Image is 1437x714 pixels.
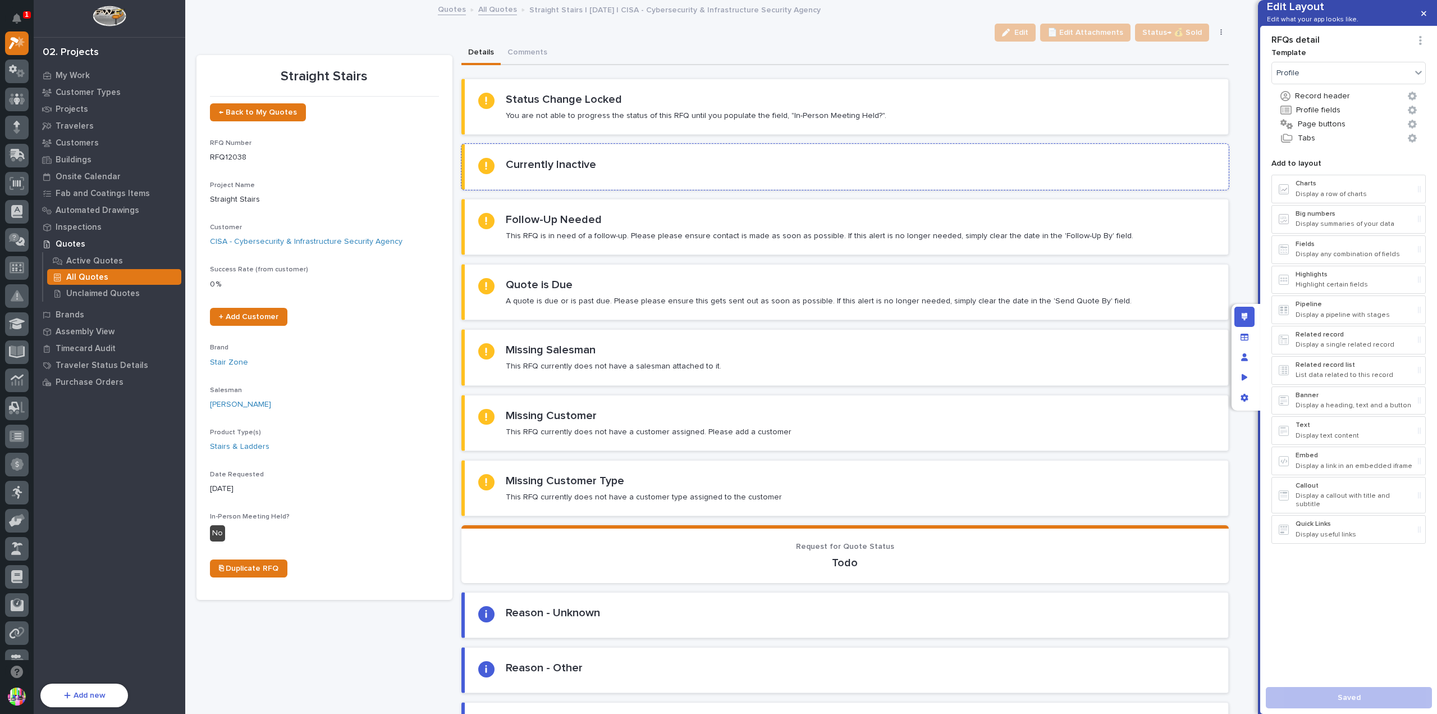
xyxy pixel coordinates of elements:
[210,483,439,495] p: [DATE]
[1296,531,1413,539] p: Display useful links
[1014,28,1028,38] span: Edit
[1296,482,1413,490] p: Callout
[34,134,185,151] a: Customers
[22,269,61,280] span: Help Docs
[210,236,402,248] a: CISA - Cybersecurity & Infrastructure Security Agency
[506,93,622,106] h2: Status Change Locked
[56,121,94,131] p: Travelers
[1040,24,1131,42] button: 📄 Edit Attachments
[1296,311,1413,319] p: Display a pipeline with stages
[210,560,287,577] a: ⎘ Duplicate RFQ
[34,340,185,357] a: Timecard Audit
[35,222,91,231] span: [PERSON_NAME]
[56,344,116,354] p: Timecard Audit
[34,101,185,117] a: Projects
[1338,693,1361,703] span: Saved
[56,378,123,388] p: Purchase Orders
[1296,180,1413,188] p: Charts
[34,168,185,185] a: Onsite Calendar
[210,140,251,147] span: RFQ Number
[11,125,31,145] img: 1736555164131-43832dd5-751b-4058-ba23-39d91318e5a0
[506,361,721,371] p: This RFQ currently does not have a salesman attached to it.
[1296,520,1413,528] p: Quick Links
[34,374,185,390] a: Purchase Orders
[219,565,278,572] span: ⎘ Duplicate RFQ
[22,192,31,201] img: 1736555164131-43832dd5-751b-4058-ba23-39d91318e5a0
[1234,307,1255,327] div: Edit layout
[506,409,597,422] h2: Missing Customer
[5,7,29,30] button: Notifications
[506,158,596,171] h2: Currently Inactive
[22,222,31,231] img: 1736555164131-43832dd5-751b-4058-ba23-39d91318e5a0
[1234,367,1255,388] div: Preview as
[210,525,225,542] div: No
[56,88,121,98] p: Customer Types
[66,272,108,283] p: All Quotes
[51,125,184,136] div: Start new chat
[210,182,255,189] span: Project Name
[210,224,242,231] span: Customer
[1296,432,1413,440] p: Display text content
[210,279,439,290] p: 0 %
[34,117,185,134] a: Travelers
[1271,48,1426,58] p: Template
[210,69,439,85] p: Straight Stairs
[34,219,185,235] a: Inspections
[529,3,821,15] p: Straight Stairs | [DATE] | CISA - Cybersecurity & Infrastructure Security Agency
[93,6,126,26] img: Workspace Logo
[506,606,600,620] h2: Reason - Unknown
[1296,331,1413,339] p: Related record
[174,161,204,175] button: See all
[461,42,501,65] button: Details
[210,471,264,478] span: Date Requested
[25,11,29,19] p: 1
[1234,327,1255,347] div: Manage fields and data
[34,323,185,340] a: Assembly View
[66,289,140,299] p: Unclaimed Quotes
[506,213,602,226] h2: Follow-Up Needed
[210,441,269,453] a: Stairs & Ladders
[1267,16,1358,24] p: Edit what your app looks like.
[506,427,791,437] p: This RFQ currently does not have a customer assigned. Please add a customer
[34,67,185,84] a: My Work
[1276,69,1299,78] span: Profile
[1296,240,1413,248] p: Fields
[56,310,84,320] p: Brands
[210,399,271,411] a: [PERSON_NAME]
[11,163,75,172] div: Past conversations
[56,206,139,216] p: Automated Drawings
[11,211,29,229] img: Brittany Wendell
[11,44,204,62] p: Welcome 👋
[1271,103,1426,117] button: Profile fields
[995,24,1036,42] button: Edit
[34,306,185,323] a: Brands
[478,2,517,15] a: All Quotes
[93,192,97,201] span: •
[506,278,573,292] h2: Quote is Due
[66,256,123,266] p: Active Quotes
[56,155,91,165] p: Buildings
[506,111,886,121] p: You are not able to progress the status of this RFQ until you populate the field, "In-Person Meet...
[1296,271,1413,279] p: Highlights
[210,344,228,351] span: Brand
[56,189,150,199] p: Fab and Coatings Items
[1296,371,1413,379] p: List data related to this record
[219,108,297,116] span: ← Back to My Quotes
[79,295,136,304] a: Powered byPylon
[1271,131,1426,145] button: Tabs
[191,128,204,142] button: Start new chat
[34,357,185,374] a: Traveler Status Details
[475,556,1215,570] p: Todo
[7,264,66,284] a: 📖Help Docs
[1296,492,1413,508] p: Display a callout with title and subtitle
[210,513,290,520] span: In-Person Meeting Held?
[1296,281,1413,289] p: Highlight certain fields
[24,125,44,145] img: 4614488137333_bcb353cd0bb836b1afe7_72.png
[5,685,29,708] button: users-avatar
[56,138,99,148] p: Customers
[1234,347,1255,367] div: Manage users
[1296,301,1413,308] p: Pipeline
[99,192,122,201] span: [DATE]
[43,47,99,59] div: 02. Projects
[1047,26,1123,39] span: 📄 Edit Attachments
